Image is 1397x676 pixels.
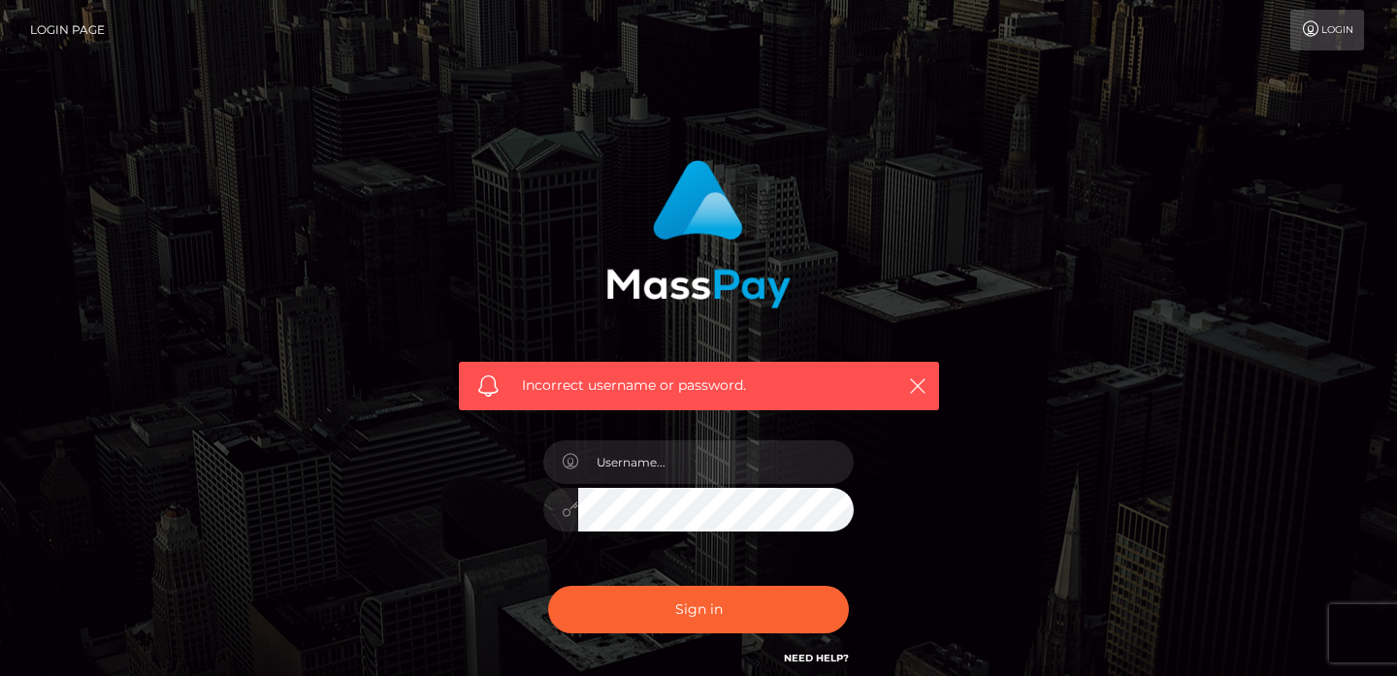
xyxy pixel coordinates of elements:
a: Login Page [30,10,105,50]
a: Login [1290,10,1364,50]
span: Incorrect username or password. [522,375,876,396]
button: Sign in [548,586,849,633]
img: MassPay Login [606,160,791,308]
input: Username... [578,440,854,484]
a: Need Help? [784,652,849,664]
